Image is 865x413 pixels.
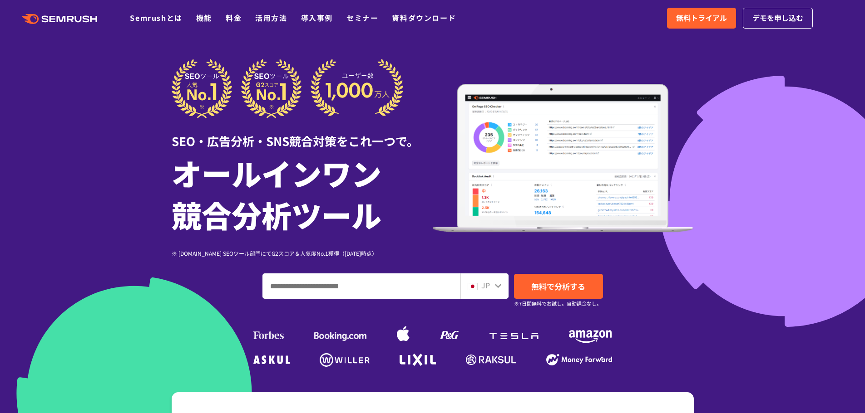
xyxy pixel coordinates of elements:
span: 無料トライアル [676,12,727,24]
div: ※ [DOMAIN_NAME] SEOツール部門にてG2スコア＆人気度No.1獲得（[DATE]時点） [172,249,433,258]
span: 無料で分析する [531,281,585,292]
a: 活用方法 [255,12,287,23]
a: Semrushとは [130,12,182,23]
a: 無料トライアル [667,8,736,29]
a: 料金 [226,12,242,23]
a: デモを申し込む [743,8,813,29]
a: 機能 [196,12,212,23]
span: デモを申し込む [752,12,803,24]
a: 導入事例 [301,12,333,23]
span: JP [481,280,490,291]
a: 資料ダウンロード [392,12,456,23]
div: SEO・広告分析・SNS競合対策をこれ一つで。 [172,118,433,150]
h1: オールインワン 競合分析ツール [172,152,433,235]
a: 無料で分析する [514,274,603,299]
a: セミナー [346,12,378,23]
input: ドメイン、キーワードまたはURLを入力してください [263,274,460,298]
small: ※7日間無料でお試し。自動課金なし。 [514,299,602,308]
